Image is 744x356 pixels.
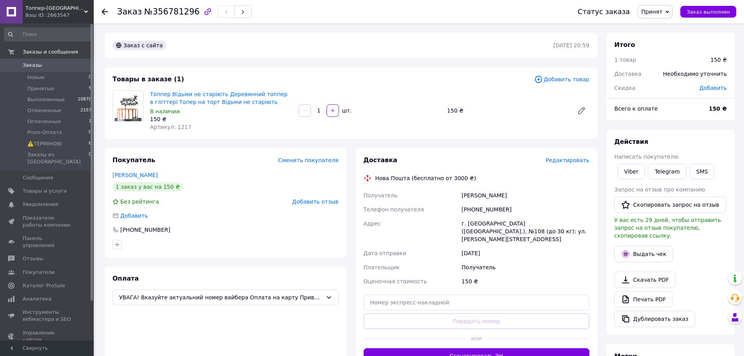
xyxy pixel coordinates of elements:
span: 5 [89,85,91,92]
a: Топпер Відьми не старіють Деревянний топпер в гліттері Топер на торт Відьми не старіють [150,91,287,105]
span: 1 товар [614,57,636,63]
span: Отзывы [23,255,43,262]
button: Дублировать заказ [614,311,695,327]
div: г. [GEOGRAPHIC_DATA] ([GEOGRAPHIC_DATA].), №108 (до 30 кг): ул. [PERSON_NAME][STREET_ADDRESS] [460,216,591,246]
span: Действия [614,138,648,145]
span: Без рейтинга [120,199,159,205]
span: У вас есть 29 дней, чтобы отправить запрос на отзыв покупателю, скопировав ссылку. [614,217,721,239]
span: Заказ выполнен [687,9,730,15]
span: №356781296 [144,7,200,16]
span: Добавить [120,213,148,219]
span: Аналитика [23,295,52,302]
div: 1 заказ у вас на 150 ₴ [112,182,183,191]
span: Всего к оплате [614,106,658,112]
span: ⚠️ТЕРМІНОВІ [27,140,62,147]
span: Оценочная стоимость [364,278,427,284]
span: Оплата [112,275,139,282]
span: 10870 [78,96,91,103]
span: Запрос на отзыв про компанию [614,186,705,193]
span: Оплаченные [27,118,61,125]
span: Показатели работы компании [23,215,72,229]
span: Итого [614,41,635,48]
button: Выдать чек [614,246,673,262]
span: Сменить покупателя [278,157,338,163]
span: Каталог ProSale [23,282,65,289]
div: Заказ с сайта [112,41,166,50]
span: Добавить [699,85,727,91]
span: В наличии [150,108,180,114]
span: Выполненные [27,96,65,103]
span: Принятые [27,85,54,92]
a: Viber [617,164,645,179]
span: Получатель [364,192,398,199]
span: Сообщения [23,174,53,181]
div: Статус заказа [578,8,630,16]
span: Добавить отзыв [292,199,338,205]
span: Адрес [364,220,381,227]
span: 1 [89,118,91,125]
div: [PHONE_NUMBER] [120,226,171,234]
button: SMS [690,164,715,179]
span: Prom-Оплата [27,129,62,136]
span: Панель управления [23,235,72,249]
time: [DATE] 20:59 [553,42,589,48]
span: Инструменты вебмастера и SEO [23,309,72,323]
span: Управление сайтом [23,329,72,343]
div: 150 ₴ [460,274,591,288]
div: 150 ₴ [444,105,571,116]
span: Новые [27,74,45,81]
span: или [465,335,488,342]
span: Заказ [117,7,142,16]
span: 0 [89,129,91,136]
span: Покупатель [112,156,155,164]
span: 0 [89,151,91,165]
span: УВАГА! Вказуйте актуальний номер вайбера Оплата на карту Приват Банка. Реквізити надсилаємо на Viber [119,293,323,302]
a: Печать PDF [614,291,673,308]
button: Заказ выполнен [680,6,736,18]
span: Уведомления [23,201,58,208]
input: Поиск [4,27,92,41]
div: Получатель [460,260,591,274]
a: [PERSON_NAME] [112,172,158,178]
div: 150 ₴ [710,56,727,64]
span: Заказы и сообщения [23,48,78,55]
span: Товары в заказе (1) [112,75,184,83]
span: Отмененные [27,107,61,114]
div: 150 ₴ [150,115,292,123]
span: Товары и услуги [23,188,67,195]
span: Телефон получателя [364,206,424,213]
img: Топпер Відьми не старіють Деревянний топпер в гліттері Топер на торт Відьми не старіють [114,91,141,121]
span: Скидка [614,85,635,91]
span: 6 [89,140,91,147]
div: Ваш ID: 2663547 [25,12,94,19]
a: Скачать PDF [614,272,676,288]
span: Топпер-Манія™ [25,5,84,12]
span: Заказы из [GEOGRAPHIC_DATA] [27,151,89,165]
input: Номер экспресс-накладной [364,295,590,310]
div: Необходимо уточнить [658,65,732,82]
div: [PHONE_NUMBER] [460,202,591,216]
span: Дата отправки [364,250,407,256]
span: Добавить товар [534,75,589,84]
a: Редактировать [574,103,589,118]
div: [PERSON_NAME] [460,188,591,202]
span: 2157 [80,107,91,114]
div: шт. [340,107,352,114]
span: Плательщик [364,264,400,270]
span: Артикул: 1217 [150,124,191,130]
span: 0 [89,74,91,81]
button: Скопировать запрос на отзыв [614,197,726,213]
span: Доставка [364,156,398,164]
b: 150 ₴ [709,106,727,112]
span: Покупатели [23,269,55,276]
span: Редактировать [546,157,589,163]
div: [DATE] [460,246,591,260]
span: Принят [641,9,662,15]
span: Доставка [614,71,641,77]
span: Заказы [23,62,42,69]
span: Написать покупателю [614,154,678,160]
div: Вернуться назад [102,8,108,16]
a: Telegram [648,164,686,179]
div: Нова Пошта (бесплатно от 3000 ₴) [373,174,478,182]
